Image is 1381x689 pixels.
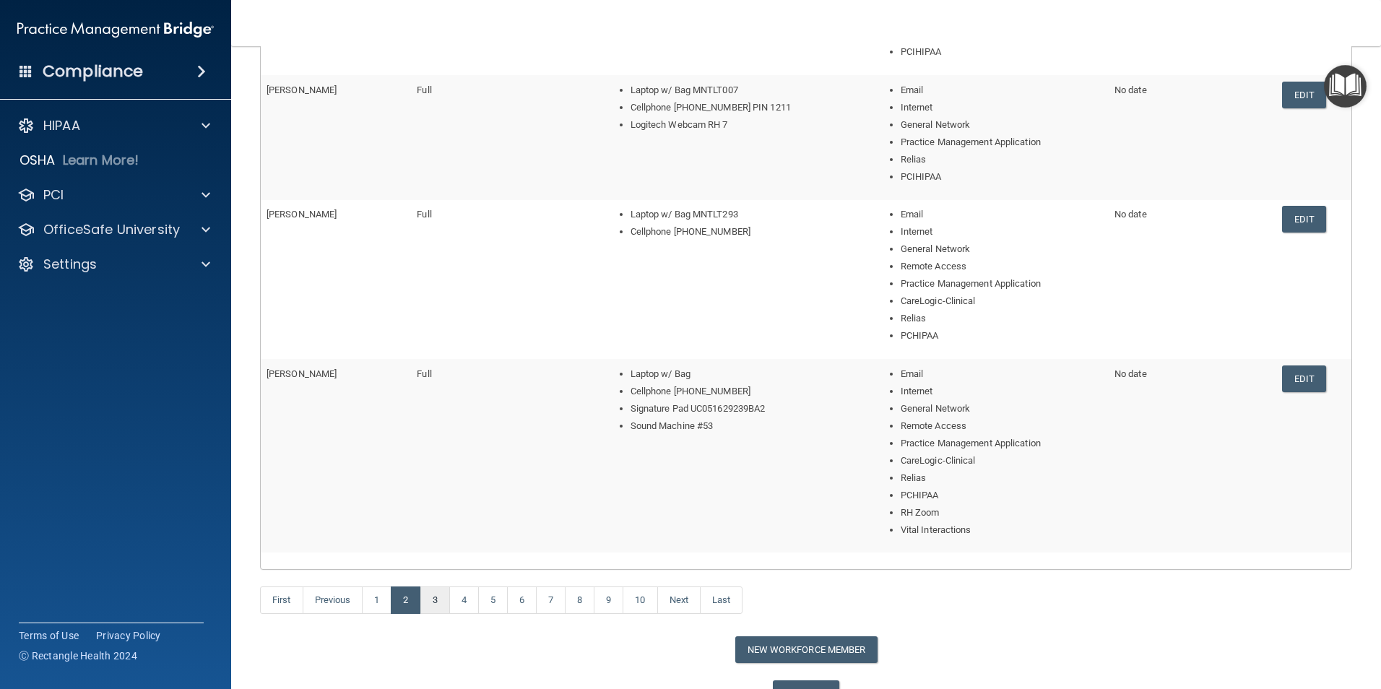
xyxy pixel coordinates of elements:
li: Vital Interactions [901,521,1103,539]
li: PCIHIPAA [901,168,1103,186]
span: Full [417,368,431,379]
button: New Workforce Member [735,636,878,663]
p: Settings [43,256,97,273]
li: Practice Management Application [901,275,1103,292]
a: 10 [623,586,657,614]
li: Practice Management Application [901,134,1103,151]
a: 8 [565,586,594,614]
a: Edit [1282,365,1326,392]
p: Learn More! [63,152,139,169]
li: Remote Access [901,258,1103,275]
li: Internet [901,223,1103,240]
li: Relias [901,310,1103,327]
li: Email [901,82,1103,99]
a: Next [657,586,701,614]
span: Ⓒ Rectangle Health 2024 [19,649,137,663]
li: Cellphone [PHONE_NUMBER] PIN 1211 [631,99,860,116]
li: CareLogic-Clinical [901,292,1103,310]
span: [PERSON_NAME] [267,368,337,379]
a: OfficeSafe University [17,221,210,238]
li: CareLogic-Clinical [901,452,1103,469]
li: General Network [901,400,1103,417]
a: Settings [17,256,210,273]
li: Logitech Webcam RH 7 [631,116,860,134]
li: Relias [901,151,1103,168]
a: 2 [391,586,420,614]
a: Privacy Policy [96,628,161,643]
li: Relias [901,469,1103,487]
a: HIPAA [17,117,210,134]
li: General Network [901,116,1103,134]
li: General Network [901,240,1103,258]
a: Edit [1282,82,1326,108]
a: 1 [362,586,391,614]
li: Laptop w/ Bag MNTLT293 [631,206,860,223]
span: No date [1114,209,1147,220]
h4: Compliance [43,61,143,82]
a: First [260,586,303,614]
p: PCI [43,186,64,204]
a: Last [700,586,743,614]
li: Internet [901,383,1103,400]
li: Practice Management Application [901,435,1103,452]
li: PCIHIPAA [901,43,1103,61]
span: No date [1114,84,1147,95]
p: OfficeSafe University [43,221,180,238]
li: Cellphone [PHONE_NUMBER] [631,383,860,400]
li: Cellphone [PHONE_NUMBER] [631,223,860,240]
li: PCHIPAA [901,327,1103,344]
li: Internet [901,99,1103,116]
span: Full [417,84,431,95]
a: 3 [420,586,450,614]
li: Remote Access [901,417,1103,435]
span: [PERSON_NAME] [267,84,337,95]
span: Full [417,209,431,220]
a: 9 [594,586,623,614]
a: 5 [478,586,508,614]
p: HIPAA [43,117,80,134]
a: PCI [17,186,210,204]
button: Open Resource Center [1324,65,1367,108]
a: 7 [536,586,566,614]
li: RH Zoom [901,504,1103,521]
li: Email [901,206,1103,223]
li: PCHIPAA [901,487,1103,504]
a: 6 [507,586,537,614]
li: Sound Machine #53 [631,417,860,435]
span: [PERSON_NAME] [267,209,337,220]
li: Laptop w/ Bag [631,365,860,383]
p: OSHA [20,152,56,169]
li: Email [901,365,1103,383]
li: Signature Pad UC051629239BA2 [631,400,860,417]
a: Edit [1282,206,1326,233]
a: 4 [449,586,479,614]
a: Terms of Use [19,628,79,643]
img: PMB logo [17,15,214,44]
span: No date [1114,368,1147,379]
li: Laptop w/ Bag MNTLT007 [631,82,860,99]
a: Previous [303,586,363,614]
